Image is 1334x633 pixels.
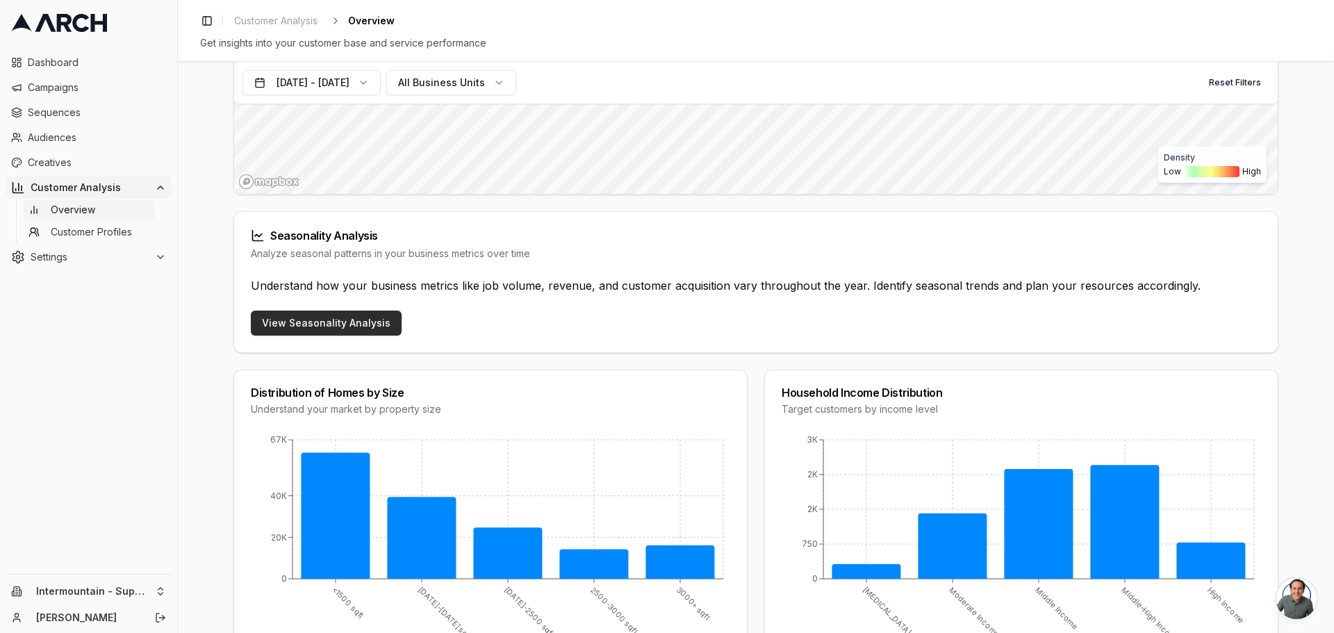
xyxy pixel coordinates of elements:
[1201,72,1269,94] button: Reset Filters
[6,76,172,99] a: Campaigns
[1164,152,1261,163] div: Density
[229,11,323,31] a: Customer Analysis
[807,504,818,514] tspan: 2K
[251,402,730,416] div: Understand your market by property size
[251,277,1261,294] p: Understand how your business metrics like job volume, revenue, and customer acquisition vary thro...
[234,14,318,28] span: Customer Analysis
[6,51,172,74] a: Dashboard
[151,608,170,627] button: Log out
[6,101,172,124] a: Sequences
[251,387,730,398] div: Distribution of Homes by Size
[6,176,172,199] button: Customer Analysis
[251,247,1261,261] div: Analyze seasonal patterns in your business metrics over time
[6,151,172,174] a: Creatives
[1033,585,1080,632] tspan: Middle Income
[238,174,299,190] a: Mapbox homepage
[251,229,1261,242] div: Seasonality Analysis
[36,611,140,625] a: [PERSON_NAME]
[28,106,166,120] span: Sequences
[1276,577,1317,619] a: Open chat
[229,11,395,31] nav: breadcrumb
[812,573,818,584] tspan: 0
[31,250,149,264] span: Settings
[348,14,395,28] span: Overview
[398,76,485,90] span: All Business Units
[51,225,132,239] span: Customer Profiles
[200,36,1312,50] div: Get insights into your customer base and service performance
[6,580,172,602] button: Intermountain - Superior Water & Air
[270,491,287,501] tspan: 40K
[31,181,149,195] span: Customer Analysis
[807,469,818,479] tspan: 2K
[675,585,712,623] tspan: 3000+ sqft
[36,585,149,598] span: Intermountain - Superior Water & Air
[330,585,366,621] tspan: <1500 sqft
[782,387,1261,398] div: Household Income Distribution
[251,311,402,336] a: View Seasonality Analysis
[270,434,287,445] tspan: 67K
[1242,166,1261,177] span: High
[6,246,172,268] button: Settings
[281,573,287,584] tspan: 0
[28,156,166,170] span: Creatives
[28,56,166,69] span: Dashboard
[28,81,166,94] span: Campaigns
[782,402,1261,416] div: Target customers by income level
[28,131,166,145] span: Audiences
[51,203,95,217] span: Overview
[6,126,172,149] a: Audiences
[1164,166,1181,177] span: Low
[23,222,155,242] a: Customer Profiles
[271,532,287,543] tspan: 20K
[802,539,818,549] tspan: 750
[386,70,516,95] button: All Business Units
[1205,585,1246,626] tspan: High Income
[807,434,818,445] tspan: 3K
[23,200,155,220] a: Overview
[242,70,381,95] button: [DATE] - [DATE]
